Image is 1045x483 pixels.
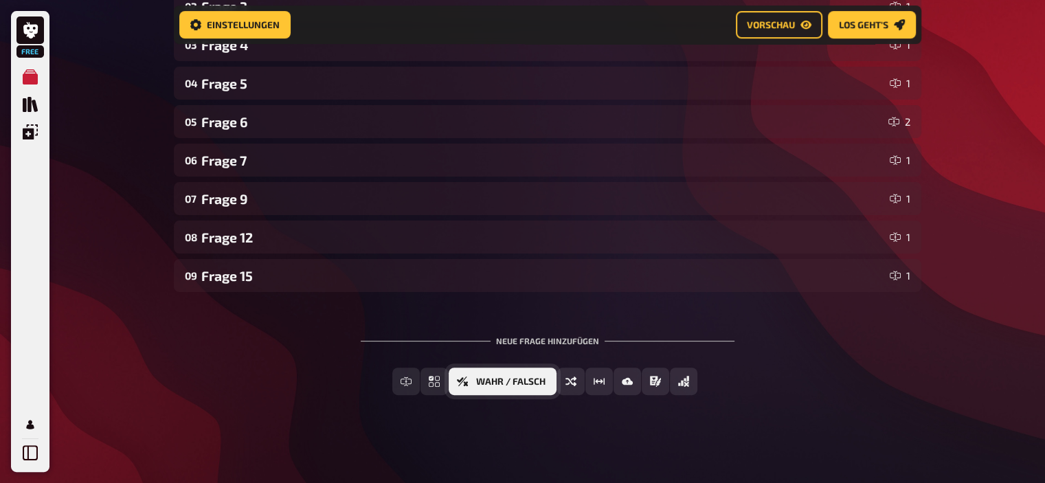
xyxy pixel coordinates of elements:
div: Neue Frage hinzufügen [361,314,734,357]
div: Frage 15 [201,268,884,284]
div: Frage 5 [201,76,884,91]
div: Frage 7 [201,153,884,168]
button: Freitext Eingabe [392,368,420,395]
div: Frage 9 [201,191,884,207]
a: Einstellungen [179,11,291,38]
span: Vorschau [747,20,795,30]
div: 1 [890,39,910,50]
button: Offline Frage [670,368,697,395]
div: 05 [185,115,196,128]
a: Los geht's [828,11,916,38]
span: Los geht's [839,20,888,30]
span: Free [18,47,43,56]
button: Wahr / Falsch [449,368,557,395]
a: Einblendungen [16,118,44,146]
a: Meine Quizze [16,63,44,91]
div: 1 [890,232,910,243]
button: Sortierfrage [557,368,585,395]
div: Frage 12 [201,229,884,245]
button: Bild-Antwort [614,368,641,395]
div: 1 [890,78,910,89]
span: Wahr / Falsch [476,377,546,387]
span: Einstellungen [207,20,280,30]
div: Frage 6 [201,114,883,130]
button: Einfachauswahl [420,368,448,395]
div: 1 [890,1,910,12]
div: 1 [890,270,910,281]
div: 06 [185,154,196,166]
div: Frage 4 [201,37,884,53]
button: Schätzfrage [585,368,613,395]
div: 04 [185,77,196,89]
div: 1 [890,155,910,166]
div: 2 [888,116,910,127]
a: Mein Konto [16,411,44,438]
div: 07 [185,192,196,205]
div: 08 [185,231,196,243]
button: Prosa (Langtext) [642,368,669,395]
a: Vorschau [736,11,822,38]
div: 1 [890,193,910,204]
div: 03 [185,38,196,51]
div: 09 [185,269,196,282]
a: Quiz Sammlung [16,91,44,118]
